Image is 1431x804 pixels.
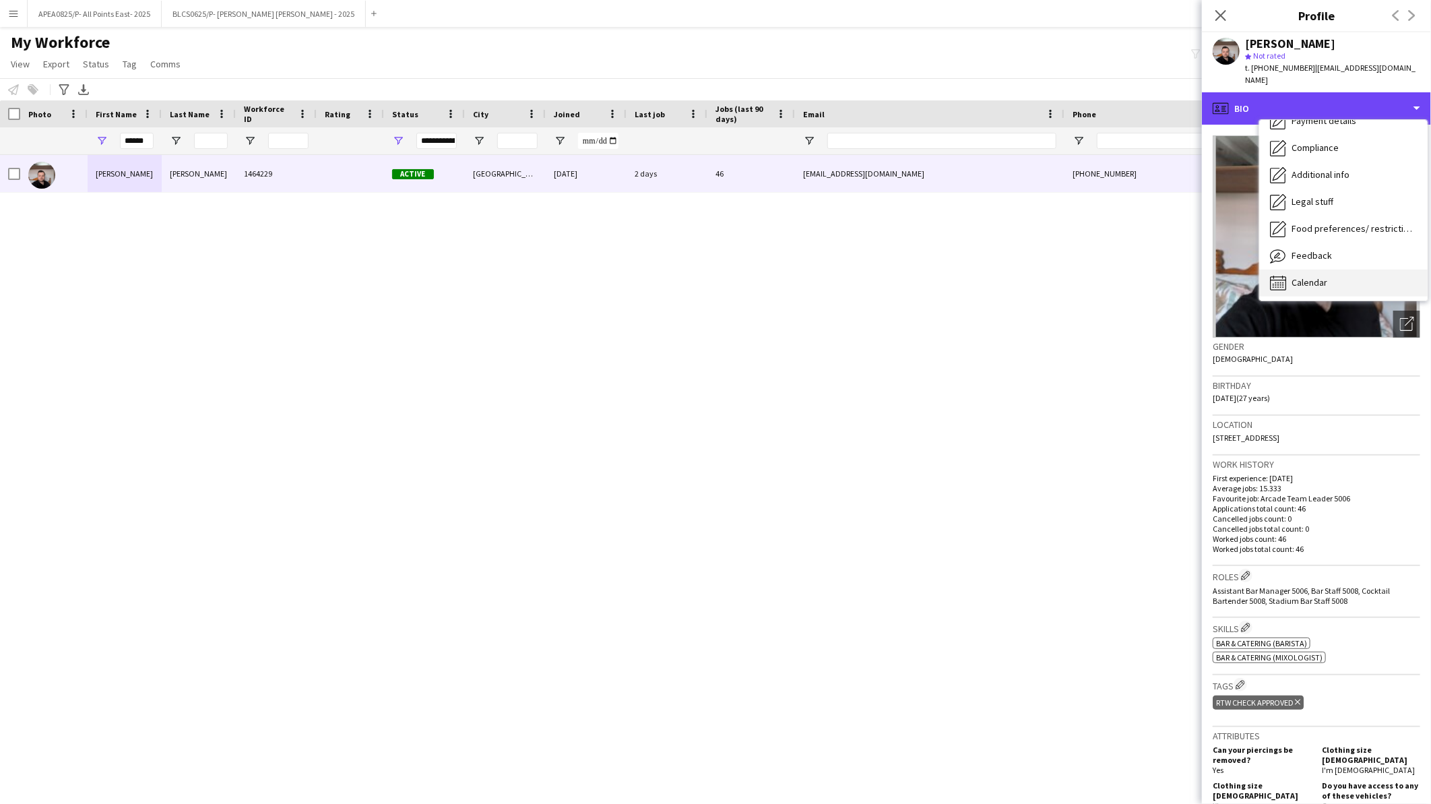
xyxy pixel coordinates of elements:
[1292,168,1349,181] span: Additional info
[1213,765,1223,775] span: Yes
[1292,195,1333,208] span: Legal stuff
[1253,51,1285,61] span: Not rated
[38,55,75,73] a: Export
[1245,38,1335,50] div: [PERSON_NAME]
[1292,222,1417,235] span: Food preferences/ restrictions
[170,109,210,119] span: Last Name
[1213,730,1420,742] h3: Attributes
[1064,155,1237,192] div: [PHONE_NUMBER]
[1213,503,1420,514] p: Applications total count: 46
[162,155,236,192] div: [PERSON_NAME]
[117,55,142,73] a: Tag
[1213,678,1420,692] h3: Tags
[28,1,162,27] button: APEA0825/P- All Points East- 2025
[268,133,309,149] input: Workforce ID Filter Input
[170,135,182,147] button: Open Filter Menu
[473,135,485,147] button: Open Filter Menu
[194,133,228,149] input: Last Name Filter Input
[827,133,1056,149] input: Email Filter Input
[1213,544,1420,554] p: Worked jobs total count: 46
[145,55,186,73] a: Comms
[803,109,825,119] span: Email
[244,104,292,124] span: Workforce ID
[1213,745,1311,765] h5: Can your piercings be removed?
[1213,780,1311,801] h5: Clothing size [DEMOGRAPHIC_DATA]
[325,109,350,119] span: Rating
[465,155,546,192] div: [GEOGRAPHIC_DATA]
[1259,108,1428,135] div: Payment details
[1213,340,1420,352] h3: Gender
[244,135,256,147] button: Open Filter Menu
[1213,569,1420,583] h3: Roles
[1213,473,1420,483] p: First experience: [DATE]
[43,58,69,70] span: Export
[1259,243,1428,270] div: Feedback
[56,82,72,98] app-action-btn: Advanced filters
[392,135,404,147] button: Open Filter Menu
[1213,586,1390,606] span: Assistant Bar Manager 5006, Bar Staff 5008, Cocktail Bartender 5008, Stadium Bar Staff 5008
[1292,276,1327,288] span: Calendar
[28,109,51,119] span: Photo
[1213,379,1420,392] h3: Birthday
[28,162,55,189] img: Preston Marquez
[635,109,665,119] span: Last job
[473,109,488,119] span: City
[554,109,580,119] span: Joined
[77,55,115,73] a: Status
[392,169,434,179] span: Active
[1213,534,1420,544] p: Worked jobs count: 46
[1245,63,1315,73] span: t. [PHONE_NUMBER]
[96,109,137,119] span: First Name
[1097,133,1229,149] input: Phone Filter Input
[1213,135,1420,338] img: Crew avatar or photo
[707,155,795,192] div: 46
[554,135,566,147] button: Open Filter Menu
[1259,189,1428,216] div: Legal stuff
[1213,393,1270,403] span: [DATE] (27 years)
[715,104,771,124] span: Jobs (last 90 days)
[1322,745,1420,765] h5: Clothing size [DEMOGRAPHIC_DATA]
[120,133,154,149] input: First Name Filter Input
[1259,162,1428,189] div: Additional info
[11,58,30,70] span: View
[1213,433,1279,443] span: [STREET_ADDRESS]
[5,55,35,73] a: View
[1213,419,1420,431] h3: Location
[1245,63,1416,85] span: | [EMAIL_ADDRESS][DOMAIN_NAME]
[83,58,109,70] span: Status
[150,58,181,70] span: Comms
[1259,270,1428,297] div: Calendar
[1292,115,1356,127] span: Payment details
[1393,311,1420,338] div: Open photos pop-in
[1202,92,1431,125] div: Bio
[123,58,137,70] span: Tag
[1073,109,1096,119] span: Phone
[392,109,418,119] span: Status
[803,135,815,147] button: Open Filter Menu
[1216,638,1307,648] span: Bar & Catering (Barista)
[11,32,110,53] span: My Workforce
[1259,135,1428,162] div: Compliance
[236,155,317,192] div: 1464229
[96,135,108,147] button: Open Filter Menu
[627,155,707,192] div: 2 days
[162,1,366,27] button: BLCS0625/P- [PERSON_NAME] [PERSON_NAME] - 2025
[1292,249,1332,261] span: Feedback
[1213,483,1420,493] p: Average jobs: 15.333
[1213,524,1420,534] p: Cancelled jobs total count: 0
[1322,765,1415,775] span: I'm [DEMOGRAPHIC_DATA]
[1073,135,1085,147] button: Open Filter Menu
[1213,621,1420,635] h3: Skills
[1259,216,1428,243] div: Food preferences/ restrictions
[795,155,1064,192] div: [EMAIL_ADDRESS][DOMAIN_NAME]
[75,82,92,98] app-action-btn: Export XLSX
[1202,7,1431,24] h3: Profile
[1213,695,1304,710] div: RTW check approved
[1213,493,1420,503] p: Favourite job: Arcade Team Leader 5006
[1322,780,1420,801] h5: Do you have access to any of these vehicles?
[578,133,618,149] input: Joined Filter Input
[497,133,538,149] input: City Filter Input
[1292,142,1339,154] span: Compliance
[546,155,627,192] div: [DATE]
[1213,458,1420,470] h3: Work history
